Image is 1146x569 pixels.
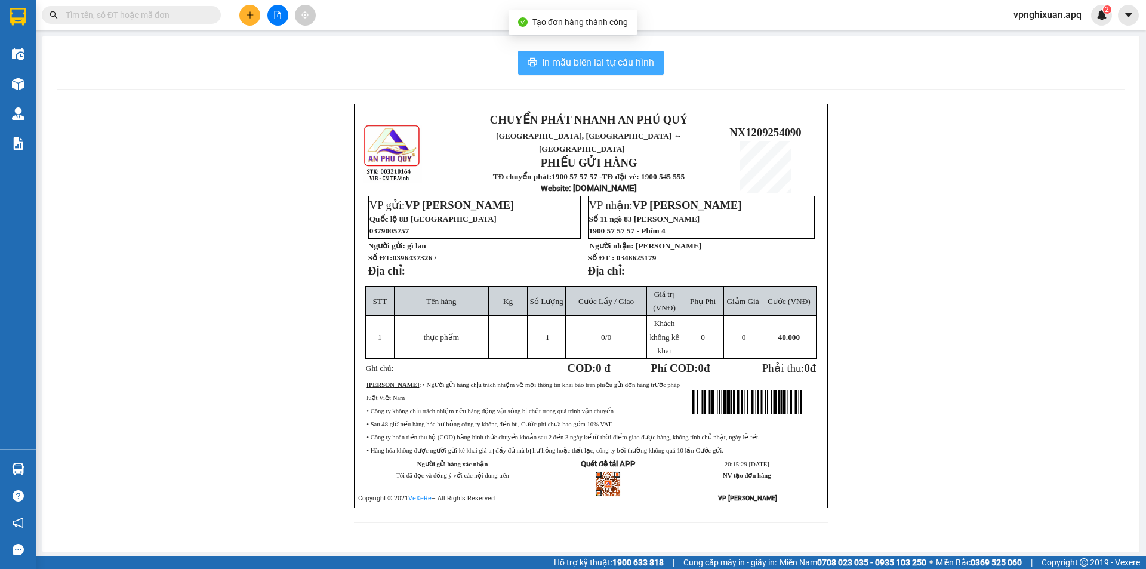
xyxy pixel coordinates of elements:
span: 1 [546,333,550,342]
strong: Địa chỉ: [368,264,405,277]
img: warehouse-icon [12,107,24,120]
span: [PERSON_NAME] [636,241,701,250]
img: warehouse-icon [12,78,24,90]
strong: 1900 633 818 [612,558,664,567]
span: Tên hàng [426,297,456,306]
strong: PHIẾU GỬI HÀNG [541,156,637,169]
span: 0 đ [596,362,610,374]
span: aim [301,11,309,19]
strong: Số ĐT : [588,253,615,262]
strong: Phí COD: đ [651,362,710,374]
span: caret-down [1123,10,1134,20]
strong: VP [PERSON_NAME] [718,494,777,502]
a: VeXeRe [408,494,432,502]
span: Miền Bắc [936,556,1022,569]
img: icon-new-feature [1096,10,1107,20]
strong: Người gửi: [368,241,405,250]
span: : • Người gửi hàng chịu trách nhiệm về mọi thông tin khai báo trên phiếu gửi đơn hàng trước pháp ... [366,382,680,401]
span: notification [13,517,24,528]
img: logo-vxr [10,8,26,26]
strong: TĐ chuyển phát: [493,172,552,181]
span: VP [PERSON_NAME] [633,199,742,211]
span: Ghi chú: [366,364,393,373]
button: aim [295,5,316,26]
strong: CHUYỂN PHÁT NHANH AN PHÚ QUÝ [490,113,688,126]
span: search [50,11,58,19]
span: message [13,544,24,555]
strong: COD: [568,362,611,374]
strong: Địa chỉ: [588,264,625,277]
span: Tôi đã đọc và đồng ý với các nội dung trên [396,472,509,479]
strong: [PERSON_NAME] [366,382,419,388]
button: file-add [267,5,288,26]
span: 20:15:29 [DATE] [725,461,769,467]
span: [GEOGRAPHIC_DATA], [GEOGRAPHIC_DATA] ↔ [GEOGRAPHIC_DATA] [496,131,682,153]
strong: 0369 525 060 [971,558,1022,567]
span: Copyright © 2021 – All Rights Reserved [358,494,495,502]
strong: 1900 57 57 57 - [552,172,602,181]
input: Tìm tên, số ĐT hoặc mã đơn [66,8,207,21]
strong: Số ĐT: [368,253,436,262]
span: đ [810,362,816,374]
button: printerIn mẫu biên lai tự cấu hình [518,51,664,75]
strong: : [DOMAIN_NAME] [541,183,637,193]
strong: Người nhận: [590,241,634,250]
span: Quốc lộ 8B [GEOGRAPHIC_DATA] [369,214,497,223]
span: Kg [503,297,513,306]
button: caret-down [1118,5,1139,26]
span: 0 [804,362,809,374]
span: 0396437326 / [392,253,436,262]
span: 0 [601,333,605,342]
span: VP gửi: [369,199,514,211]
span: 40.000 [778,333,800,342]
span: Giảm Giá [726,297,759,306]
span: check-circle [518,17,528,27]
span: Phụ Phí [690,297,716,306]
span: plus [246,11,254,19]
span: NX1209254090 [729,126,801,139]
button: plus [239,5,260,26]
span: Cước Lấy / Giao [578,297,634,306]
img: logo [363,124,422,183]
strong: Quét để tải APP [581,459,636,468]
span: Phải thu: [762,362,816,374]
span: 1 [378,333,382,342]
span: Tạo đơn hàng thành công [532,17,628,27]
span: Cung cấp máy in - giấy in: [683,556,777,569]
span: Khách không kê khai [649,319,679,355]
span: question-circle [13,490,24,502]
strong: TĐ đặt vé: 1900 545 555 [602,172,685,181]
span: 0 [742,333,746,342]
span: Giá trị (VNĐ) [653,290,676,312]
span: VP [PERSON_NAME] [405,199,514,211]
span: • Hàng hóa không được người gửi kê khai giá trị đầy đủ mà bị hư hỏng hoặc thất lạc, công ty bồi t... [366,447,723,454]
span: | [1031,556,1033,569]
span: In mẫu biên lai tự cấu hình [542,55,654,70]
span: ⚪️ [929,560,933,565]
span: gì lan [407,241,426,250]
span: • Công ty không chịu trách nhiệm nếu hàng động vật sống bị chết trong quá trình vận chuyển [366,408,614,414]
span: Website [541,184,569,193]
span: VP nhận: [589,199,742,211]
span: thực phẩm [424,333,459,342]
span: • Sau 48 giờ nếu hàng hóa hư hỏng công ty không đền bù, Cước phí chưa bao gồm 10% VAT. [366,421,612,427]
span: STT [373,297,387,306]
span: file-add [273,11,282,19]
span: copyright [1080,558,1088,567]
span: • Công ty hoàn tiền thu hộ (COD) bằng hình thức chuyển khoản sau 2 đến 3 ngày kể từ thời điểm gia... [366,434,759,441]
strong: Người gửi hàng xác nhận [417,461,488,467]
span: 0 [701,333,705,342]
span: printer [528,57,537,69]
span: 0 [698,362,704,374]
img: solution-icon [12,137,24,150]
span: vpnghixuan.apq [1004,7,1091,22]
strong: NV tạo đơn hàng [723,472,771,479]
span: Số 11 ngõ 83 [PERSON_NAME] [589,214,700,223]
span: 1900 57 57 57 - Phím 4 [589,226,666,235]
span: 0346625179 [617,253,657,262]
span: /0 [601,333,611,342]
span: 2 [1105,5,1109,14]
sup: 2 [1103,5,1111,14]
span: Miền Nam [780,556,926,569]
span: Cước (VNĐ) [768,297,811,306]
